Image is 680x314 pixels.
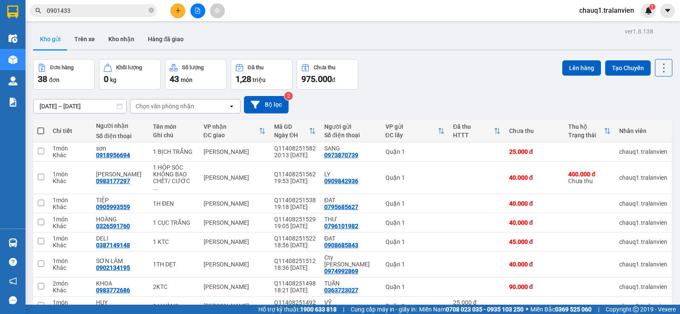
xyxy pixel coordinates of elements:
div: 1 món [53,145,88,152]
div: chauq1.tralanvien [619,283,667,290]
div: chauq1.tralanvien [619,174,667,181]
div: Khác [53,152,88,158]
div: Quận 1 [385,261,445,268]
div: 0363723027 [324,287,358,294]
button: Chưa thu975.000đ [297,59,358,90]
button: caret-down [660,3,675,18]
div: Thu hộ [568,123,604,130]
div: Chi tiết [53,127,88,134]
span: 975.000 [301,74,332,84]
div: Số điện thoại [96,133,144,139]
button: Tạo Chuyến [605,60,651,76]
div: [PERSON_NAME] [204,303,266,309]
th: Toggle SortBy [449,120,505,142]
input: Select a date range. [34,99,126,113]
div: 0326591760 [96,223,130,229]
img: logo-vxr [7,6,18,18]
div: Số điện thoại [324,132,377,139]
div: 18:56 [DATE] [274,242,316,249]
div: 25.000 đ [453,299,501,306]
div: 0973870739 [324,152,358,158]
div: 0983772686 [96,287,130,294]
span: | [598,305,599,314]
sup: 2 [284,92,293,100]
span: chauq1.tralanvien [572,5,641,16]
div: ĐẠT [324,235,377,242]
div: Người nhận [96,122,144,129]
span: 38 [38,74,47,84]
div: 0918956694 [96,152,130,158]
div: THƯ [324,216,377,223]
img: warehouse-icon [8,76,17,85]
span: ⚪️ [526,308,528,311]
button: Hàng đã giao [141,29,190,49]
div: DELI [96,235,144,242]
div: chauq1.tralanvien [619,200,667,207]
span: copyright [633,306,639,312]
div: Quận 1 [385,283,445,290]
li: (c) 2017 [71,40,117,51]
div: Cty Đặng Thiên [324,254,377,268]
img: warehouse-icon [8,55,17,64]
div: 1 món [53,171,88,178]
div: 90.000 đ [509,283,560,290]
div: sơn [96,145,144,152]
div: VP gửi [385,123,438,130]
div: Ghi chú [153,132,195,139]
img: warehouse-icon [8,238,17,247]
strong: 1900 633 818 [300,306,337,313]
img: logo.jpg [92,11,113,31]
span: Hỗ trợ kỹ thuật: [258,305,337,314]
div: [PERSON_NAME] [204,238,266,245]
th: Toggle SortBy [199,120,270,142]
span: Cung cấp máy in - giấy in: [351,305,417,314]
div: 18:21 [DATE] [274,287,316,294]
b: [DOMAIN_NAME] [71,32,117,39]
span: message [9,296,17,304]
div: Số lượng [182,65,204,71]
div: chauq1.tralanvien [619,261,667,268]
span: 1 [651,4,654,10]
div: SANG [324,145,377,152]
div: 0387149148 [96,242,130,249]
span: 1,28 [235,74,251,84]
div: VP nhận [204,123,259,130]
div: chauq1.tralanvien [619,148,667,155]
div: ĐC giao [204,132,259,139]
div: 1 món [53,257,88,264]
div: Khác [53,242,88,249]
div: 0795685627 [324,204,358,210]
div: Quận 1 [385,174,445,181]
sup: 1 [649,4,655,10]
span: close-circle [149,7,154,15]
div: 1 món [53,216,88,223]
div: Chưa thu [568,171,611,184]
div: HOÀNG [96,216,144,223]
button: file-add [190,3,205,18]
div: 400.000 đ [568,171,611,178]
div: 0902134195 [96,264,130,271]
img: warehouse-icon [8,34,17,43]
span: đơn [49,76,59,83]
div: Q11408251582 [274,145,316,152]
b: Trà Lan Viên [11,55,31,95]
div: 2 món [53,280,88,287]
div: 0909842936 [324,178,358,184]
button: plus [170,3,185,18]
div: 1H ĐEN [153,200,195,207]
div: 1 H VÀNG [153,303,195,309]
button: Trên xe [68,29,102,49]
th: Toggle SortBy [381,120,449,142]
div: Q11408251492 [274,299,316,306]
div: LY [324,171,377,178]
b: Trà Lan Viên - Gửi khách hàng [52,12,84,96]
div: 0974992869 [324,268,358,274]
div: 18:36 [DATE] [274,264,316,271]
div: Người gửi [324,123,377,130]
span: question-circle [9,258,17,266]
div: SƠN LÂM [96,257,144,264]
div: Ngày ĐH [274,132,309,139]
div: ĐẠT [324,197,377,204]
div: Khối lượng [116,65,142,71]
div: 40.000 đ [509,174,560,181]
